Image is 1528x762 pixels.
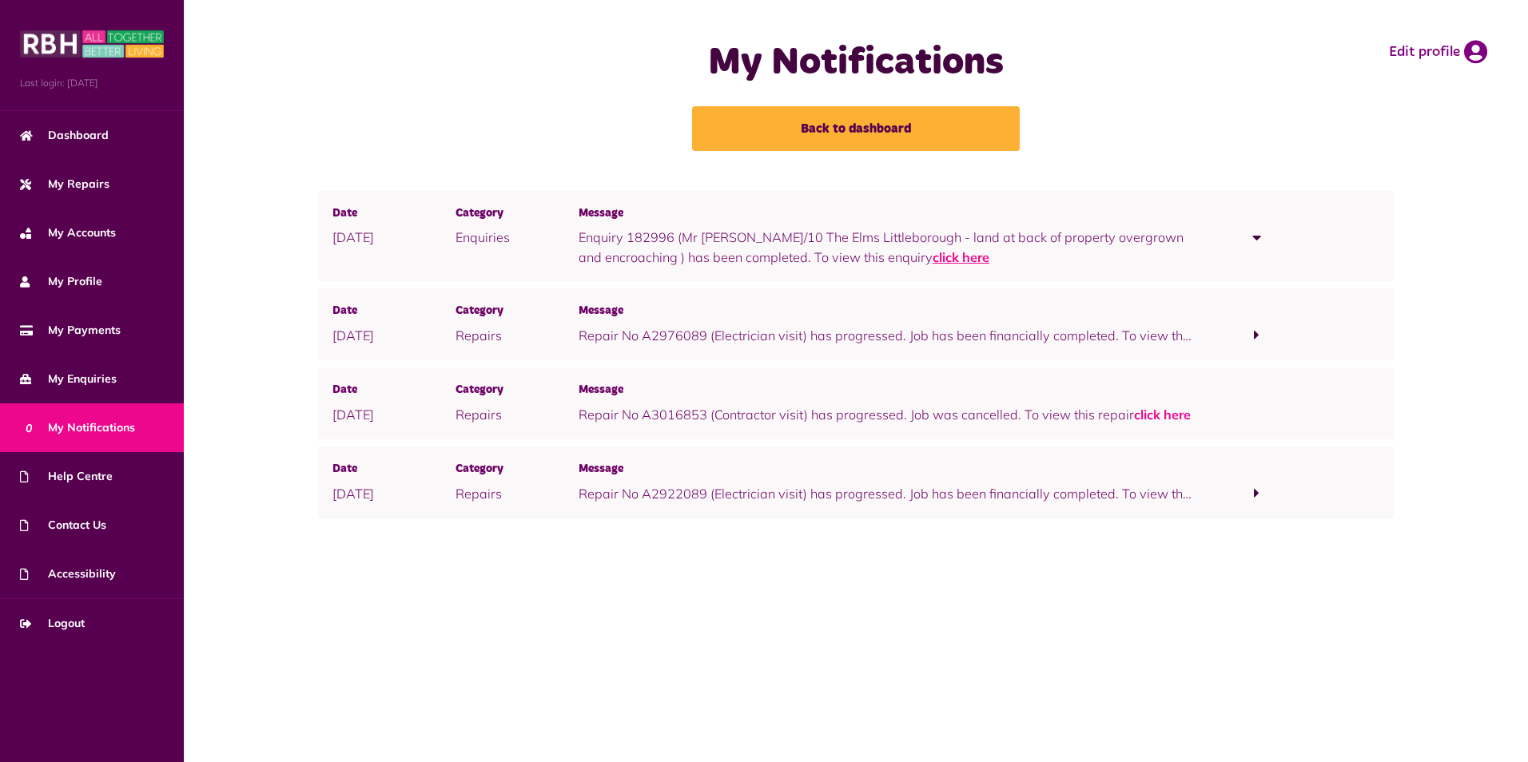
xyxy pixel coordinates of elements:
span: Logout [20,615,85,632]
a: Edit profile [1389,40,1487,64]
p: Repair No A3016853 (Contractor visit) has progressed. Job was cancelled. To view this repair [579,405,1195,424]
p: [DATE] [332,326,456,345]
p: Enquiries [456,228,579,247]
span: Help Centre [20,468,113,485]
p: Repairs [456,326,579,345]
span: Last login: [DATE] [20,76,164,90]
span: Category [456,382,579,399]
span: My Enquiries [20,371,117,387]
p: Enquiry 182996 (Mr [PERSON_NAME]/10 The Elms Littleborough - land at back of property overgrown a... [579,228,1195,267]
span: My Notifications [20,419,135,436]
a: click here [1134,407,1191,423]
span: Category [456,205,579,223]
p: Repairs [456,484,579,503]
p: Repair No A2922089 (Electrician visit) has progressed. Job has been financially completed. To vie... [579,484,1195,503]
span: Accessibility [20,566,116,582]
span: My Repairs [20,176,109,192]
span: Date [332,303,456,320]
span: Message [579,205,1195,223]
p: [DATE] [332,484,456,503]
a: Back to dashboard [692,106,1020,151]
span: Contact Us [20,517,106,534]
img: MyRBH [20,28,164,60]
span: Date [332,461,456,478]
span: My Payments [20,322,121,339]
p: [DATE] [332,405,456,424]
span: Category [456,303,579,320]
p: Repairs [456,405,579,424]
span: Category [456,461,579,478]
span: 0 [20,419,38,436]
span: Date [332,205,456,223]
span: Message [579,303,1195,320]
span: Message [579,382,1195,399]
p: [DATE] [332,228,456,247]
span: Message [579,461,1195,478]
span: My Profile [20,273,102,290]
span: Date [332,382,456,399]
h1: My Notifications [536,40,1176,86]
a: click here [933,249,989,265]
p: Repair No A2976089 (Electrician visit) has progressed. Job has been financially completed. To vie... [579,326,1195,345]
span: Dashboard [20,127,109,144]
span: My Accounts [20,224,116,241]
